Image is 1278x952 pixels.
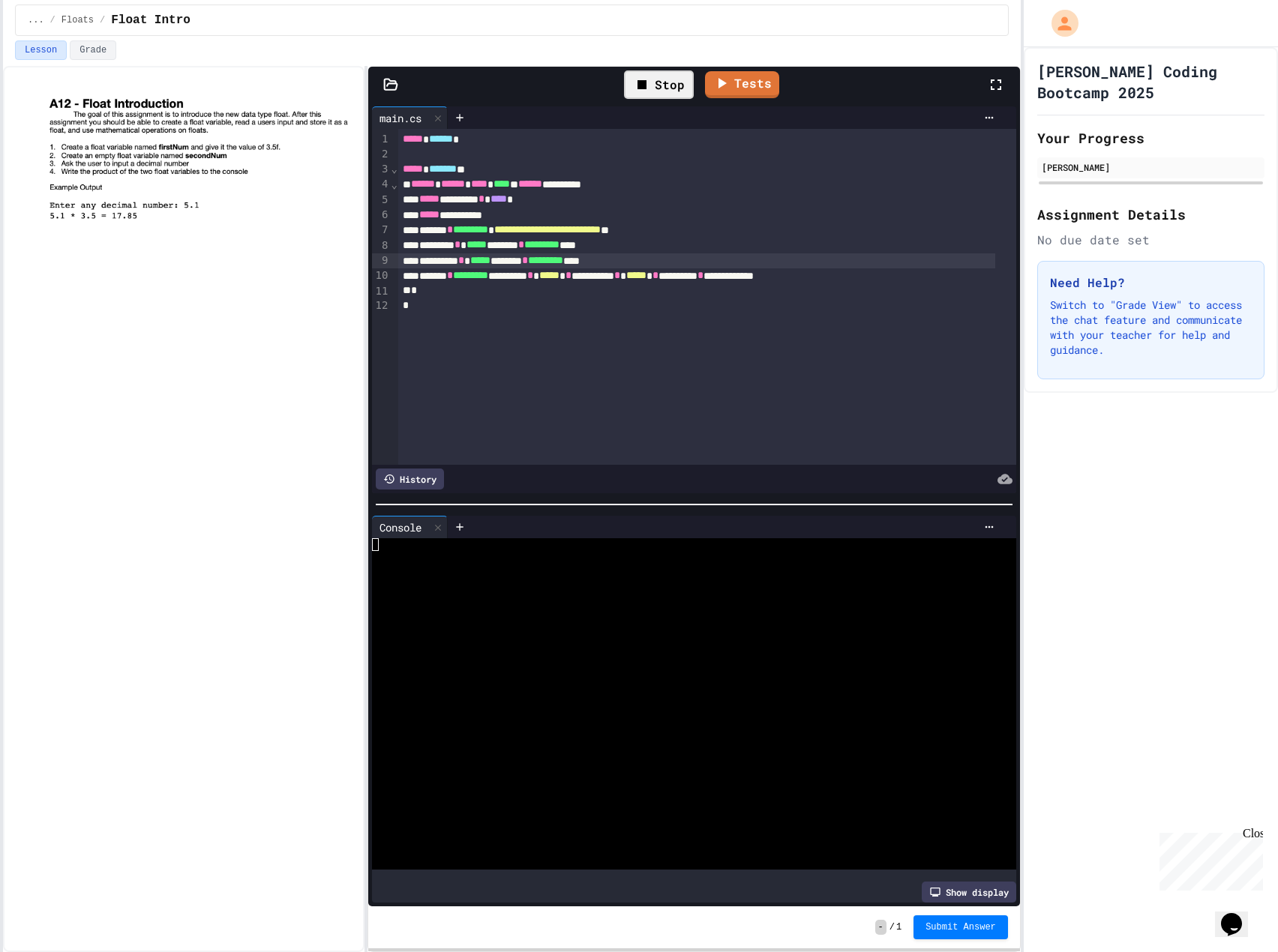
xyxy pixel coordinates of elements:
[1037,127,1264,148] h2: Your Progress
[372,519,429,535] div: Console
[372,253,391,268] div: 9
[372,516,448,538] div: Console
[624,70,694,99] div: Stop
[896,921,901,933] span: 1
[1050,298,1252,358] p: Switch to "Grade View" to access the chat feature and communicate with your teacher for help and ...
[15,40,67,60] button: Lesson
[889,921,895,933] span: /
[50,14,55,26] span: /
[372,238,391,253] div: 8
[1050,274,1252,292] h3: Need Help?
[61,14,94,26] span: Floats
[372,193,391,208] div: 5
[1215,892,1263,937] iframe: chat widget
[372,106,448,129] div: main.cs
[372,268,391,283] div: 10
[28,14,44,26] span: ...
[1153,827,1263,891] iframe: chat widget
[100,14,105,26] span: /
[1037,61,1264,103] h1: [PERSON_NAME] Coding Bootcamp 2025
[372,132,391,147] div: 1
[111,11,190,29] span: Float Intro
[913,915,1008,939] button: Submit Answer
[372,162,391,177] div: 3
[922,882,1016,903] div: Show display
[705,71,779,98] a: Tests
[6,6,103,95] div: Chat with us now!Close
[372,177,391,192] div: 4
[372,223,391,238] div: 7
[875,920,886,935] span: -
[925,921,996,933] span: Submit Answer
[390,178,397,190] span: Fold line
[372,208,391,223] div: 6
[1037,204,1264,225] h2: Assignment Details
[372,110,429,126] div: main.cs
[390,163,397,175] span: Fold line
[1036,6,1082,40] div: My Account
[1037,231,1264,249] div: No due date set
[372,147,391,162] div: 2
[376,469,444,489] div: History
[372,298,391,313] div: 12
[70,40,116,60] button: Grade
[372,284,391,299] div: 11
[1042,160,1260,174] div: [PERSON_NAME]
